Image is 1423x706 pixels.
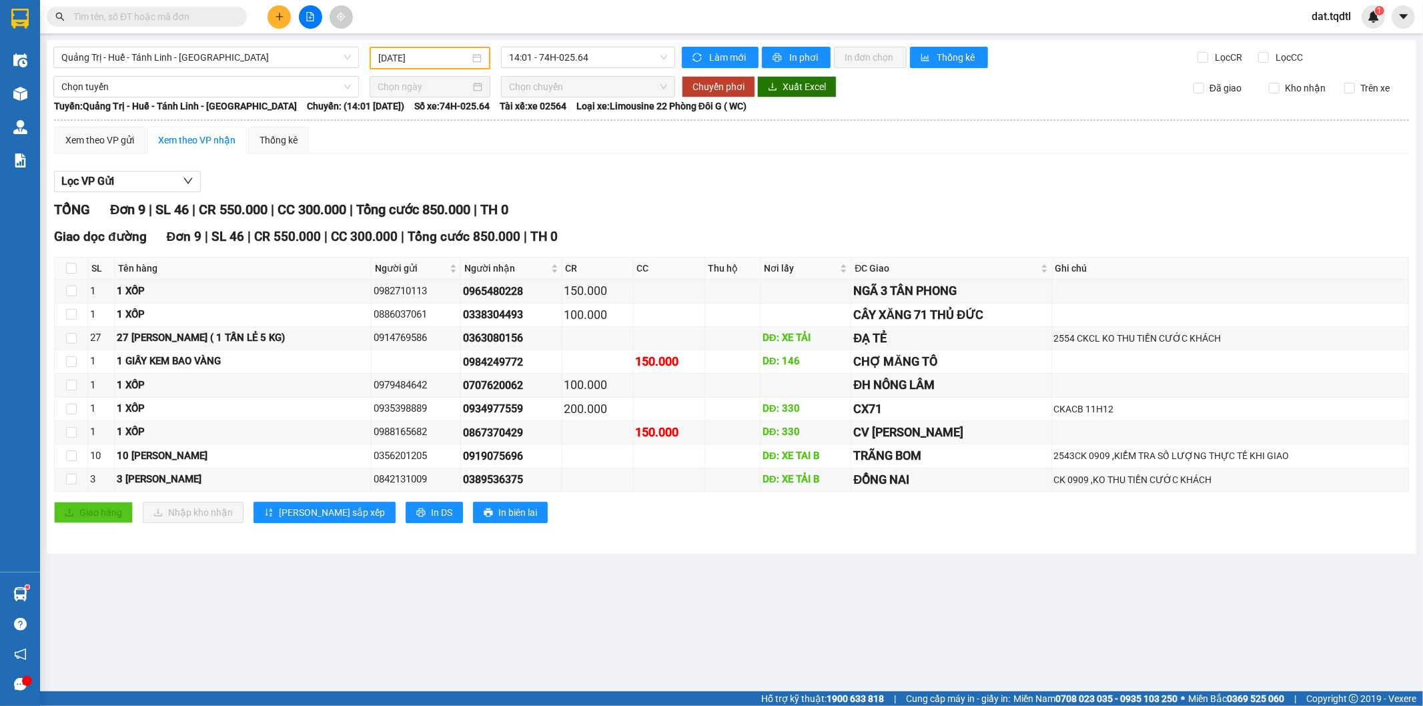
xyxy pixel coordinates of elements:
[271,202,274,218] span: |
[306,12,315,21] span: file-add
[789,50,820,65] span: In phơi
[336,12,346,21] span: aim
[73,9,231,24] input: Tìm tên, số ĐT hoặc mã đơn
[763,401,849,417] div: DĐ: 330
[61,47,351,67] span: Quảng Trị - Huế - Tánh Linh - Cát Tiên
[374,378,458,394] div: 0979484642
[25,585,29,589] sup: 1
[692,53,704,63] span: sync
[636,423,702,442] div: 150.000
[763,448,849,464] div: DĐ: XE TAI B
[1375,6,1384,15] sup: 1
[254,502,396,523] button: sort-ascending[PERSON_NAME] sắp xếp
[401,229,404,244] span: |
[199,202,268,218] span: CR 550.000
[1054,472,1406,487] div: CK 0909 ,KO THU TIỀN CƯỚC KHÁCH
[634,258,705,280] th: CC
[88,258,115,280] th: SL
[90,354,112,370] div: 1
[374,284,458,300] div: 0982710113
[853,282,1049,300] div: NGÃ 3 TÂN PHONG
[268,5,291,29] button: plus
[853,423,1049,442] div: CV [PERSON_NAME]
[853,446,1049,465] div: TRÃNG BOM
[763,472,849,488] div: DĐ: XE TẢI B
[11,9,29,29] img: logo-vxr
[937,50,977,65] span: Thống kê
[254,229,321,244] span: CR 550.000
[378,79,470,94] input: Chọn ngày
[1054,448,1406,463] div: 2543CK 0909 ,KIỂM TRA SỐ LƯỢNG THỰC TẾ KHI GIAO
[117,330,369,346] div: 27 [PERSON_NAME] ( 1 TẤN LẺ 5 KG)
[768,82,777,93] span: download
[564,376,631,394] div: 100.000
[910,47,988,68] button: bar-chartThống kê
[705,258,761,280] th: Thu hộ
[211,229,244,244] span: SL 46
[463,471,560,488] div: 0389536375
[167,229,202,244] span: Đơn 9
[1377,6,1382,15] span: 1
[473,502,548,523] button: printerIn biên lai
[764,261,838,276] span: Nơi lấy
[414,99,490,113] span: Số xe: 74H-025.64
[564,282,631,300] div: 150.000
[524,229,527,244] span: |
[509,47,666,67] span: 14:01 - 74H-025.64
[192,202,195,218] span: |
[1181,696,1185,701] span: ⚪️
[117,354,369,370] div: 1 GIẤY KEM BAO VÀNG
[1188,691,1284,706] span: Miền Bắc
[90,284,112,300] div: 1
[248,229,251,244] span: |
[55,12,65,21] span: search
[155,202,189,218] span: SL 46
[1210,50,1245,65] span: Lọc CR
[260,133,298,147] div: Thống kê
[330,5,353,29] button: aim
[149,202,152,218] span: |
[378,51,470,65] input: 13/09/2025
[763,330,849,346] div: DĐ: XE TẢI
[90,448,112,464] div: 10
[463,354,560,370] div: 0984249772
[484,508,493,518] span: printer
[709,50,748,65] span: Làm mới
[853,306,1049,324] div: CÂY XĂNG 71 THỦ ĐỨC
[90,378,112,394] div: 1
[61,77,351,97] span: Chọn tuyến
[13,53,27,67] img: warehouse-icon
[853,400,1049,418] div: CX71
[331,229,398,244] span: CC 300.000
[463,448,560,464] div: 0919075696
[855,261,1037,276] span: ĐC Giao
[1013,691,1177,706] span: Miền Nam
[374,401,458,417] div: 0935398889
[375,261,447,276] span: Người gửi
[498,505,537,520] span: In biên lai
[474,202,477,218] span: |
[464,261,548,276] span: Người nhận
[374,424,458,440] div: 0988165682
[682,76,755,97] button: Chuyển phơi
[54,171,201,192] button: Lọc VP Gửi
[636,352,702,371] div: 150.000
[463,424,560,441] div: 0867370429
[90,401,112,417] div: 1
[54,202,90,218] span: TỔNG
[90,424,112,440] div: 1
[1271,50,1306,65] span: Lọc CC
[906,691,1010,706] span: Cung cấp máy in - giấy in:
[117,448,369,464] div: 10 [PERSON_NAME]
[54,101,297,111] b: Tuyến: Quảng Trị - Huế - Tánh Linh - [GEOGRAPHIC_DATA]
[853,376,1049,394] div: ĐH NÔNG LÂM
[1294,691,1296,706] span: |
[14,618,27,631] span: question-circle
[431,505,452,520] span: In DS
[834,47,907,68] button: In đơn chọn
[117,284,369,300] div: 1 XỐP
[110,202,145,218] span: Đơn 9
[1052,258,1409,280] th: Ghi chú
[564,306,631,324] div: 100.000
[509,77,666,97] span: Chọn chuyến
